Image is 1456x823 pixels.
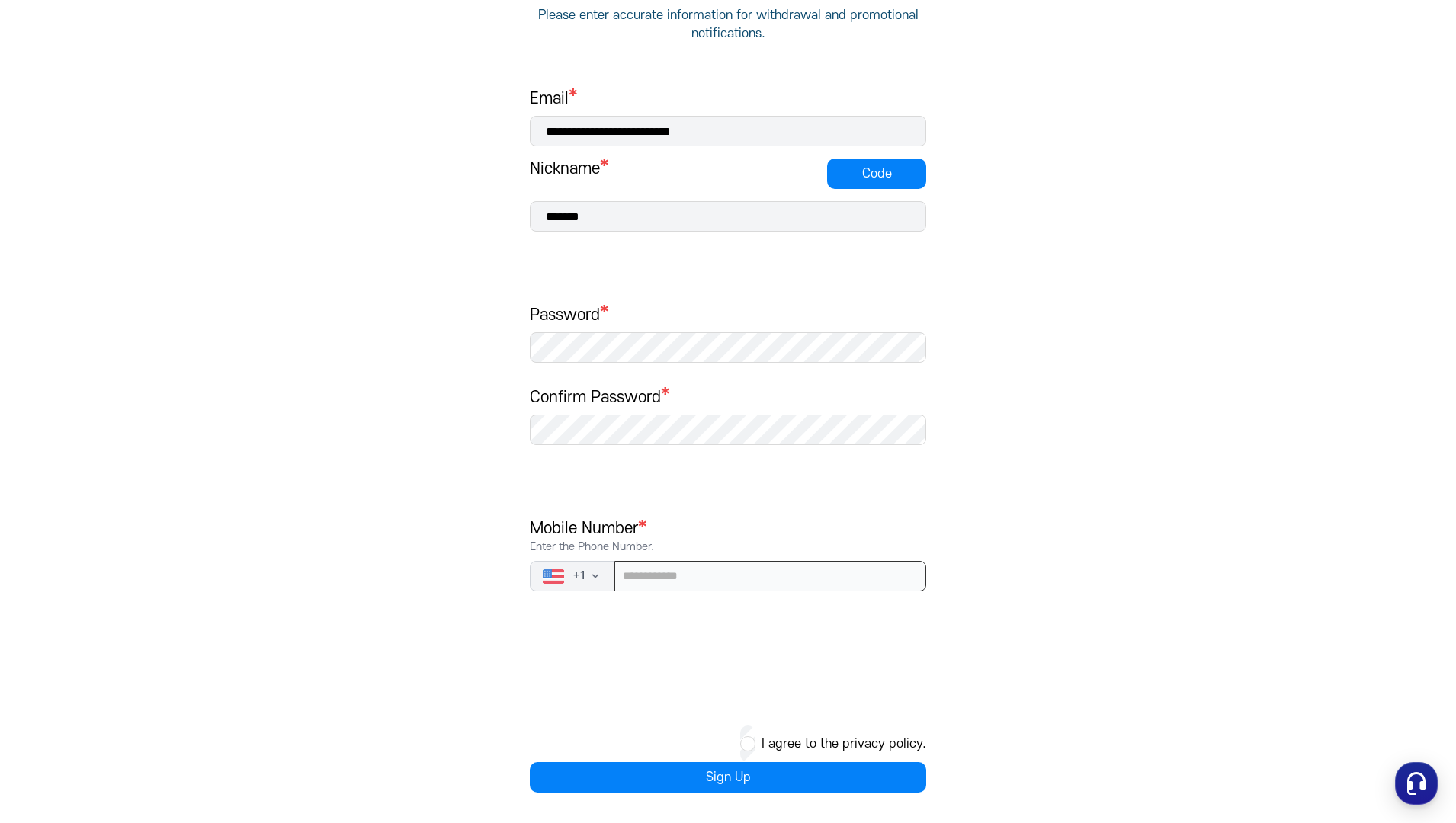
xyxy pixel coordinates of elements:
a: Home [5,483,101,521]
a: Settings [197,483,293,521]
p: Please enter accurate information for withdrawal and promotional notifications. [530,6,926,43]
button: Code [827,159,926,189]
span: + 1 [573,568,586,584]
h1: Password [530,305,926,326]
h1: Email [530,88,926,110]
p: Enter the Phone Number. [530,540,926,555]
h1: Mobile Number [530,518,926,555]
h1: Nickname [530,159,600,180]
button: Sign Up [530,762,926,793]
span: Home [39,506,66,518]
h1: Confirm Password [530,387,926,408]
button: I agree to the privacy policy. [762,735,926,753]
span: Messages [127,507,172,519]
span: Settings [226,506,263,518]
a: Messages [101,483,197,521]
